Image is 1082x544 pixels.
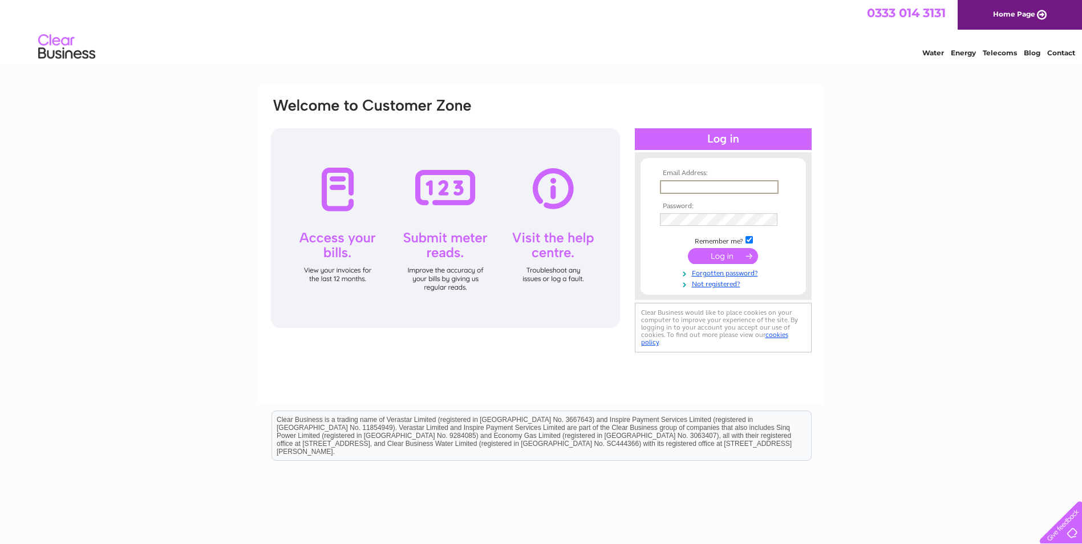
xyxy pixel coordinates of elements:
[1047,48,1075,57] a: Contact
[641,331,788,346] a: cookies policy
[657,234,789,246] td: Remember me?
[657,169,789,177] th: Email Address:
[983,48,1017,57] a: Telecoms
[688,248,758,264] input: Submit
[657,202,789,210] th: Password:
[867,6,946,20] a: 0333 014 3131
[1024,48,1040,57] a: Blog
[951,48,976,57] a: Energy
[635,303,812,352] div: Clear Business would like to place cookies on your computer to improve your experience of the sit...
[660,267,789,278] a: Forgotten password?
[38,30,96,64] img: logo.png
[922,48,944,57] a: Water
[272,6,811,55] div: Clear Business is a trading name of Verastar Limited (registered in [GEOGRAPHIC_DATA] No. 3667643...
[660,278,789,289] a: Not registered?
